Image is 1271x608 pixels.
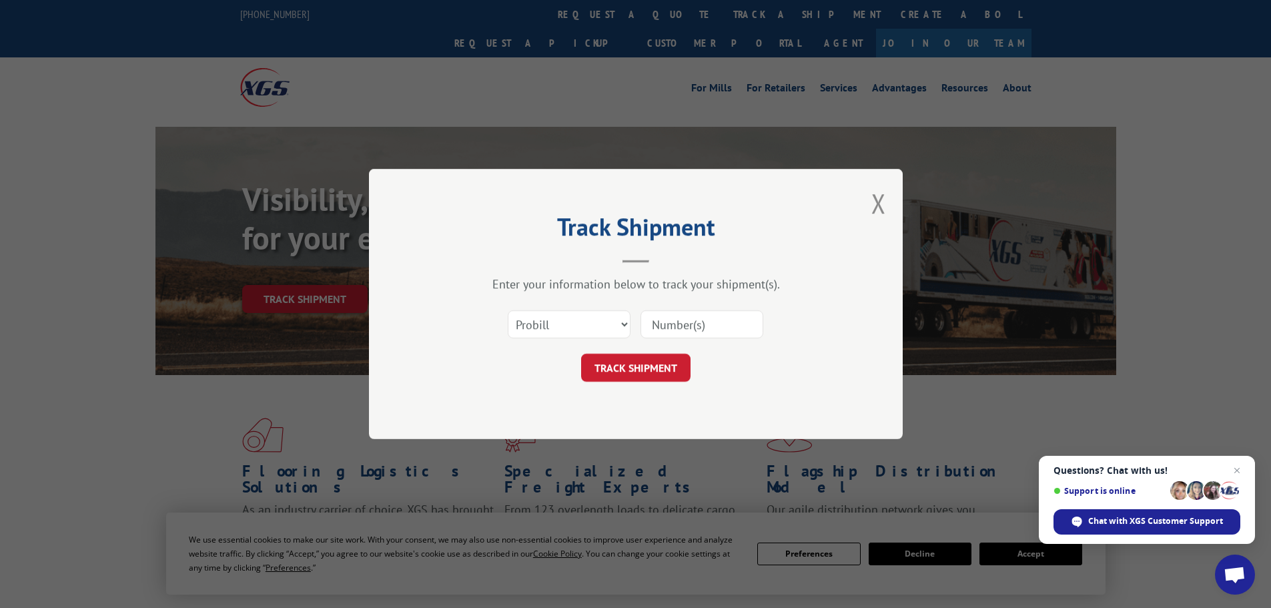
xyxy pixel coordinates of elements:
[1215,555,1255,595] div: Open chat
[436,218,836,243] h2: Track Shipment
[1053,486,1166,496] span: Support is online
[1229,463,1245,479] span: Close chat
[1053,509,1240,535] div: Chat with XGS Customer Support
[641,310,763,338] input: Number(s)
[1053,465,1240,476] span: Questions? Chat with us!
[871,186,886,221] button: Close modal
[436,276,836,292] div: Enter your information below to track your shipment(s).
[1088,515,1223,527] span: Chat with XGS Customer Support
[581,354,691,382] button: TRACK SHIPMENT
